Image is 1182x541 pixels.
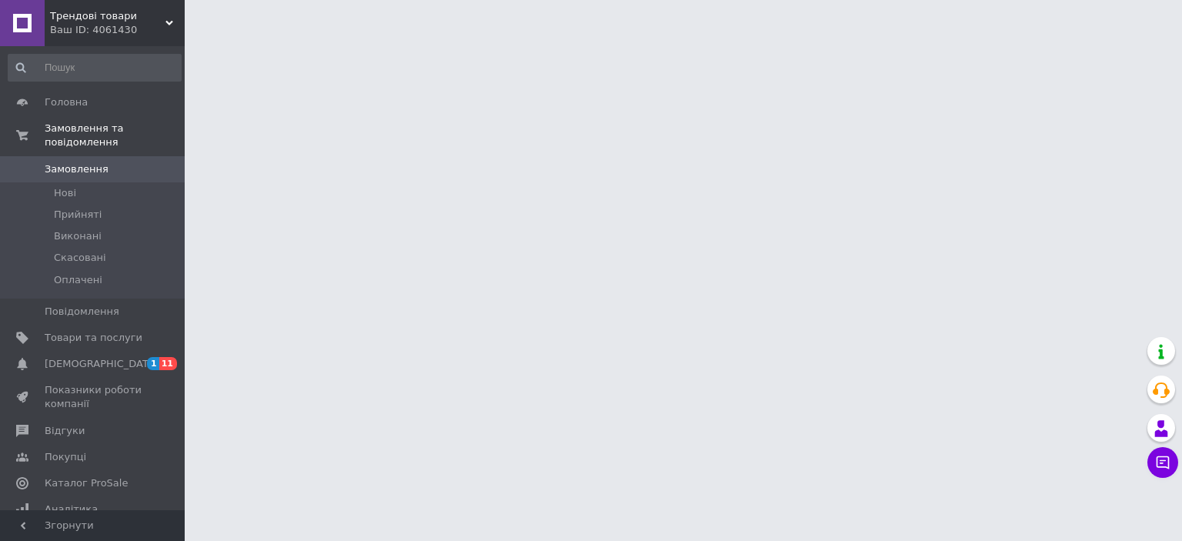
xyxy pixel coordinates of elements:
span: Повідомлення [45,305,119,319]
span: Товари та послуги [45,331,142,345]
span: Оплачені [54,273,102,287]
button: Чат з покупцем [1147,447,1178,478]
span: 11 [159,357,177,370]
input: Пошук [8,54,182,82]
span: Показники роботи компанії [45,383,142,411]
span: Замовлення [45,162,109,176]
span: Нові [54,186,76,200]
span: Прийняті [54,208,102,222]
span: Головна [45,95,88,109]
span: Покупці [45,450,86,464]
span: Каталог ProSale [45,476,128,490]
span: Виконані [54,229,102,243]
span: [DEMOGRAPHIC_DATA] [45,357,159,371]
span: Замовлення та повідомлення [45,122,185,149]
div: Ваш ID: 4061430 [50,23,185,37]
span: Відгуки [45,424,85,438]
span: Скасовані [54,251,106,265]
span: 1 [147,357,159,370]
span: Аналітика [45,503,98,516]
span: Трендові товари [50,9,165,23]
